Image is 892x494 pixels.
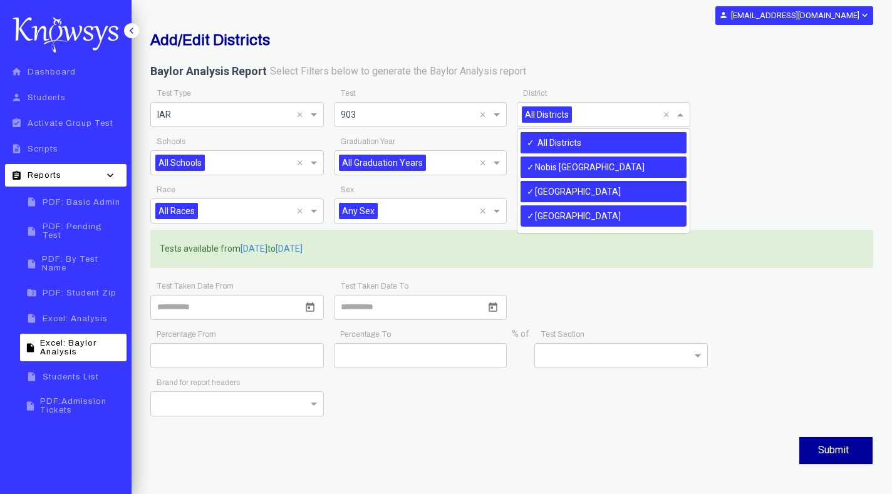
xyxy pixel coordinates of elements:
[101,169,120,182] i: keyboard_arrow_down
[43,314,108,323] span: Excel: Analysis
[157,137,185,146] app-required-indication: Schools
[517,128,690,234] ng-dropdown-panel: Options list
[155,203,198,219] span: All Races
[512,328,529,341] label: % of
[125,24,138,37] i: keyboard_arrow_left
[9,92,24,103] i: person
[28,145,58,153] span: Scripts
[28,171,61,180] span: Reports
[28,68,76,76] span: Dashboard
[43,198,120,207] span: PDF: Basic Admin
[276,243,303,255] span: [DATE]
[663,107,674,122] span: Clear all
[150,64,267,78] b: Baylor Analysis Report
[24,401,37,411] i: insert_drive_file
[24,197,39,207] i: insert_drive_file
[9,66,24,77] i: home
[340,185,354,194] app-required-indication: Sex
[480,107,490,122] span: Clear all
[340,89,355,98] app-required-indication: Test
[28,119,113,128] span: Activate Group Test
[521,181,687,202] div: [GEOGRAPHIC_DATA]
[43,222,123,240] span: PDF: Pending Test
[719,11,728,19] i: person
[297,203,308,219] span: Clear all
[297,155,308,170] span: Clear all
[157,282,234,291] app-required-indication: Test Taken Date From
[297,107,308,122] span: Clear all
[24,342,37,353] i: insert_drive_file
[24,313,39,324] i: insert_drive_file
[521,157,687,178] div: Nobis [GEOGRAPHIC_DATA]
[9,170,24,181] i: assignment
[339,155,426,171] span: All Graduation Years
[340,330,391,339] app-required-indication: Percentage To
[43,289,117,297] span: PDF: Student Zip
[731,11,859,20] b: [EMAIL_ADDRESS][DOMAIN_NAME]
[859,10,869,21] i: expand_more
[157,89,191,98] app-required-indication: Test Type
[480,203,490,219] span: Clear all
[42,255,123,272] span: PDF: By Test Name
[523,89,547,98] app-required-indication: District
[157,330,216,339] app-required-indication: Percentage From
[150,31,626,49] h2: Add/Edit Districts
[160,243,303,255] label: Tests available from to
[541,330,584,339] app-required-indication: Test Section
[40,397,123,414] span: PDF:Admission Tickets
[522,106,572,123] span: All Districts
[24,226,39,237] i: insert_drive_file
[339,203,378,219] span: Any Sex
[24,287,39,298] i: folder_zip
[9,118,24,128] i: assignment_turned_in
[157,378,240,387] app-required-indication: Brand for report headers
[9,143,24,154] i: description
[303,300,318,315] button: Open calendar
[535,137,581,150] label: All Districts
[521,205,687,227] div: [GEOGRAPHIC_DATA]
[270,64,526,79] label: Select Filters below to generate the Baylor Analysis report
[480,155,490,170] span: Clear all
[24,259,39,269] i: insert_drive_file
[24,371,39,382] i: insert_drive_file
[340,282,408,291] app-required-indication: Test Taken Date To
[799,437,873,464] button: Submit
[241,243,267,255] span: [DATE]
[340,137,395,146] app-required-indication: Graduation Year
[155,155,205,171] span: All Schools
[43,373,99,381] span: Students List
[40,339,123,356] span: Excel: Baylor Analysis
[28,93,66,102] span: Students
[485,300,500,315] button: Open calendar
[157,185,175,194] app-required-indication: Race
